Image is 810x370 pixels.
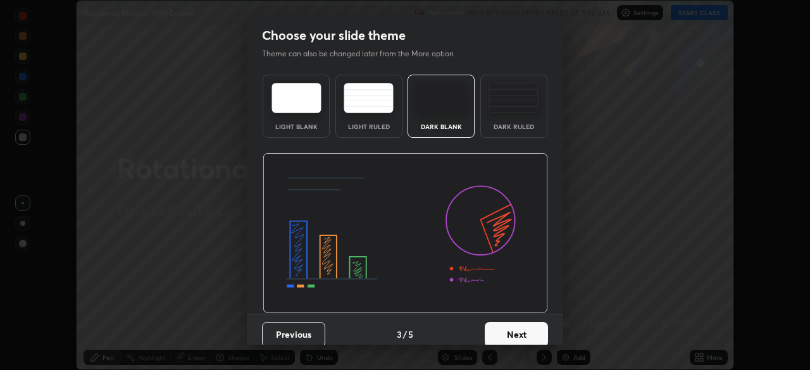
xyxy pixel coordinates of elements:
h4: 5 [408,328,413,341]
img: darkRuledTheme.de295e13.svg [489,83,539,113]
img: darkTheme.f0cc69e5.svg [416,83,466,113]
img: lightRuledTheme.5fabf969.svg [344,83,394,113]
p: Theme can also be changed later from the More option [262,48,467,59]
div: Light Ruled [344,123,394,130]
h2: Choose your slide theme [262,27,406,44]
div: Dark Blank [416,123,466,130]
button: Next [485,322,548,347]
img: lightTheme.e5ed3b09.svg [271,83,321,113]
h4: 3 [397,328,402,341]
img: darkThemeBanner.d06ce4a2.svg [263,153,548,314]
div: Dark Ruled [489,123,539,130]
div: Light Blank [271,123,321,130]
h4: / [403,328,407,341]
button: Previous [262,322,325,347]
